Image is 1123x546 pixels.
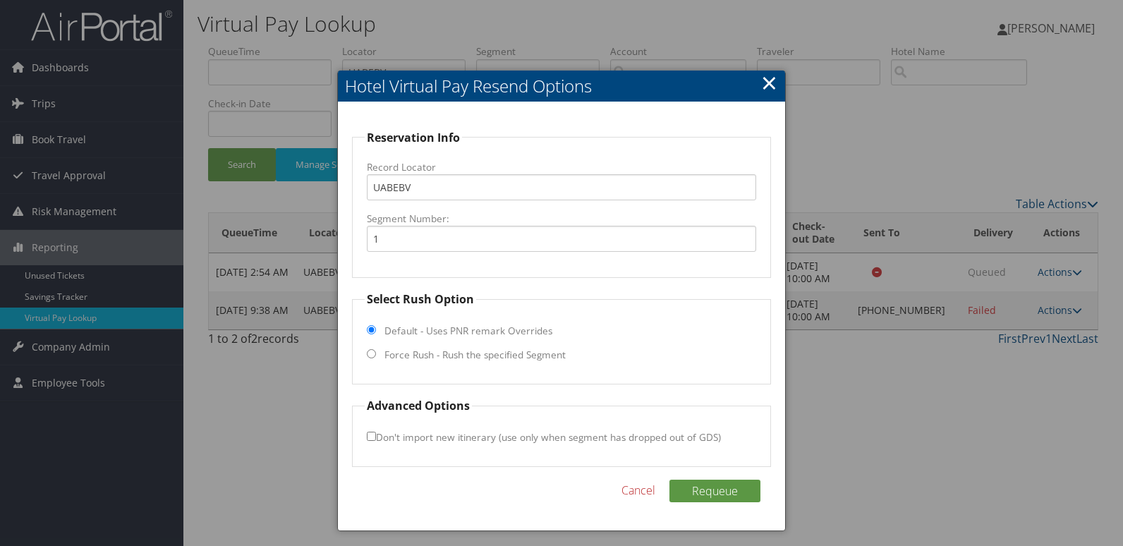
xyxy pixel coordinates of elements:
a: Close [761,68,777,97]
h2: Hotel Virtual Pay Resend Options [338,71,786,102]
label: Don't import new itinerary (use only when segment has dropped out of GDS) [367,424,721,450]
button: Requeue [669,480,760,502]
legend: Select Rush Option [365,291,476,308]
a: Cancel [621,482,655,499]
label: Record Locator [367,160,757,174]
label: Default - Uses PNR remark Overrides [384,324,552,338]
input: Don't import new itinerary (use only when segment has dropped out of GDS) [367,432,376,441]
legend: Reservation Info [365,129,462,146]
label: Segment Number: [367,212,757,226]
label: Force Rush - Rush the specified Segment [384,348,566,362]
legend: Advanced Options [365,397,472,414]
